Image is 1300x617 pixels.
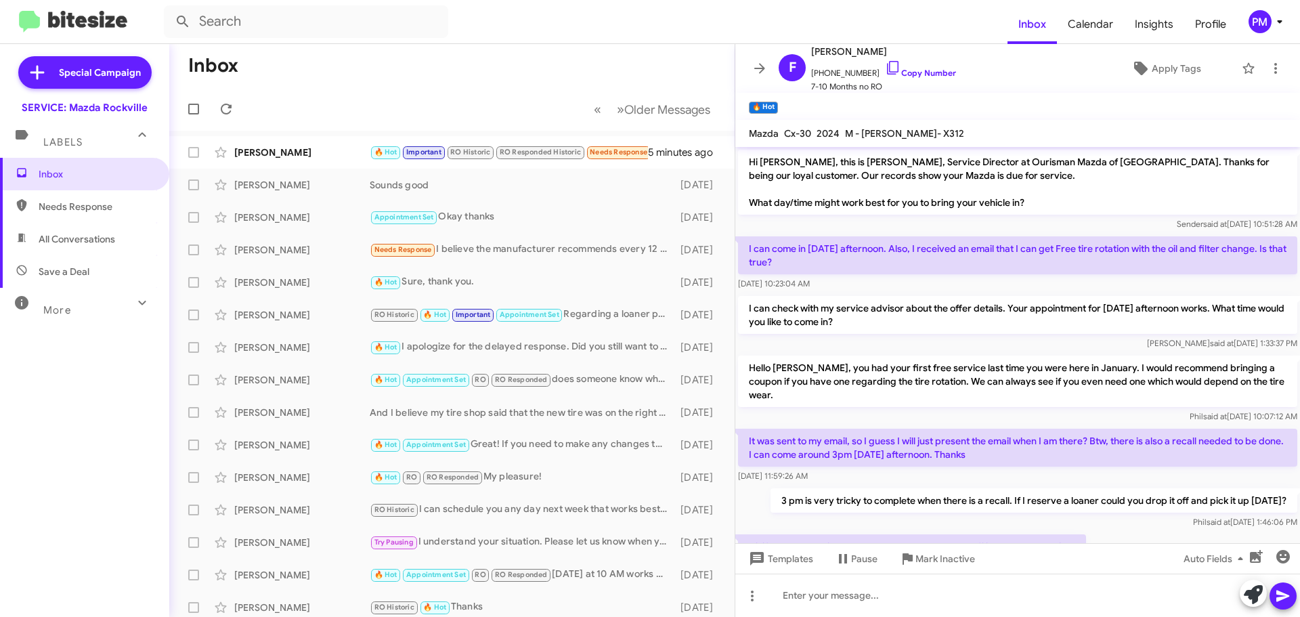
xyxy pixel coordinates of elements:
[746,547,813,571] span: Templates
[845,127,964,140] span: M - [PERSON_NAME]- X312
[1237,10,1285,33] button: PM
[374,375,397,384] span: 🔥 Hot
[234,211,370,224] div: [PERSON_NAME]
[234,406,370,419] div: [PERSON_NAME]
[406,375,466,384] span: Appointment Set
[370,534,674,550] div: I understand your situation. Please let us know when you're back in the area, and we can help you...
[370,406,674,419] div: And I believe my tire shop said that the new tire was on the right front.
[738,296,1297,334] p: I can check with my service advisor about the offer details. Your appointment for [DATE] afternoo...
[1173,547,1259,571] button: Auto Fields
[234,438,370,452] div: [PERSON_NAME]
[495,570,547,579] span: RO Responded
[885,68,956,78] a: Copy Number
[1249,10,1272,33] div: PM
[1184,5,1237,44] a: Profile
[370,437,674,452] div: Great! If you need to make any changes to that appointment or have questions, feel free to let me...
[674,308,724,322] div: [DATE]
[234,276,370,289] div: [PERSON_NAME]
[749,127,779,140] span: Mazda
[1096,56,1235,81] button: Apply Tags
[374,343,397,352] span: 🔥 Hot
[674,438,724,452] div: [DATE]
[39,265,89,278] span: Save a Deal
[1184,547,1249,571] span: Auto Fields
[1210,338,1234,348] span: said at
[915,547,975,571] span: Mark Inactive
[624,102,710,117] span: Older Messages
[370,502,674,517] div: I can schedule you any day next week that works best for you. Let me know which day/time you woul...
[374,310,414,319] span: RO Historic
[674,536,724,549] div: [DATE]
[22,101,148,114] div: SERVICE: Mazda Rockville
[735,547,824,571] button: Templates
[374,603,414,612] span: RO Historic
[370,242,674,257] div: I believe the manufacturer recommends every 12 months, but I appear to be receiving service reque...
[811,43,956,60] span: [PERSON_NAME]
[817,127,840,140] span: 2024
[234,601,370,614] div: [PERSON_NAME]
[39,232,115,246] span: All Conversations
[1007,5,1057,44] a: Inbox
[851,547,877,571] span: Pause
[374,538,414,547] span: Try Pausing
[609,95,718,123] button: Next
[234,243,370,257] div: [PERSON_NAME]
[1057,5,1124,44] a: Calendar
[1152,56,1201,81] span: Apply Tags
[888,547,986,571] button: Mark Inactive
[406,148,441,156] span: Important
[674,341,724,354] div: [DATE]
[674,276,724,289] div: [DATE]
[648,146,724,159] div: 5 minutes ago
[370,469,674,485] div: My pleasure!
[771,488,1297,513] p: 3 pm is very tricky to complete when there is a recall. If I reserve a loaner could you drop it o...
[234,373,370,387] div: [PERSON_NAME]
[495,375,547,384] span: RO Responded
[674,503,724,517] div: [DATE]
[1124,5,1184,44] span: Insights
[188,55,238,77] h1: Inbox
[43,136,83,148] span: Labels
[374,278,397,286] span: 🔥 Hot
[789,57,796,79] span: F
[475,375,485,384] span: RO
[450,148,490,156] span: RO Historic
[674,471,724,484] div: [DATE]
[1193,517,1297,527] span: Phil [DATE] 1:46:06 PM
[738,429,1297,467] p: It was sent to my email, so I guess I will just present the email when I am there? Btw, there is ...
[18,56,152,89] a: Special Campaign
[43,304,71,316] span: More
[374,505,414,514] span: RO Historic
[674,211,724,224] div: [DATE]
[234,471,370,484] div: [PERSON_NAME]
[234,503,370,517] div: [PERSON_NAME]
[738,150,1297,215] p: Hi [PERSON_NAME], this is [PERSON_NAME], Service Director at Ourisman Mazda of [GEOGRAPHIC_DATA]....
[824,547,888,571] button: Pause
[234,341,370,354] div: [PERSON_NAME]
[370,372,674,387] div: does someone know when I could pick up my car [DATE]?
[738,236,1297,274] p: I can come in [DATE] afternoon. Also, I received an email that I can get Free tire rotation with ...
[374,148,397,156] span: 🔥 Hot
[456,310,491,319] span: Important
[406,570,466,579] span: Appointment Set
[234,308,370,322] div: [PERSON_NAME]
[370,339,674,355] div: I apologize for the delayed response. Did you still want to schedule an appointment for your vehi...
[406,440,466,449] span: Appointment Set
[1190,411,1297,421] span: Phil [DATE] 10:07:12 AM
[500,310,559,319] span: Appointment Set
[738,471,808,481] span: [DATE] 11:59:26 AM
[164,5,448,38] input: Search
[374,213,434,221] span: Appointment Set
[423,603,446,612] span: 🔥 Hot
[674,373,724,387] div: [DATE]
[59,66,141,79] span: Special Campaign
[738,356,1297,407] p: Hello [PERSON_NAME], you had your first free service last time you were here in January. I would ...
[1203,219,1227,229] span: said at
[738,534,1086,559] p: Hi, if you can provide a loaner, I can probably drop off in the early morning.
[811,80,956,93] span: 7-10 Months no RO
[586,95,609,123] button: Previous
[39,167,154,181] span: Inbox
